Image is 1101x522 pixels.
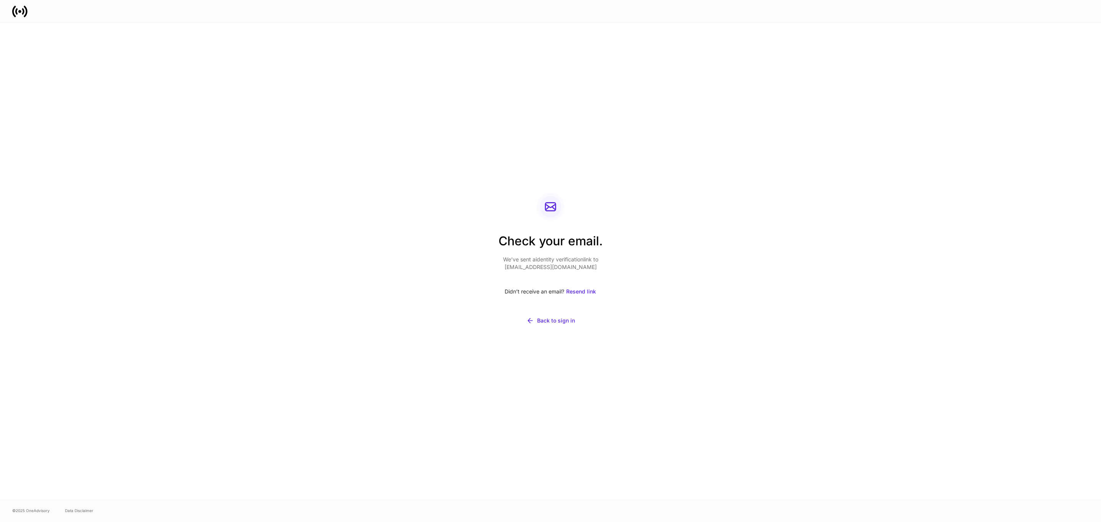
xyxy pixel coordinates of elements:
a: Data Disclaimer [65,507,93,514]
button: Back to sign in [499,312,603,329]
p: We’ve sent a identity verification link to [EMAIL_ADDRESS][DOMAIN_NAME] [499,256,603,271]
h2: Check your email. [499,233,603,256]
button: Resend link [566,283,596,300]
span: © 2025 OneAdvisory [12,507,50,514]
div: Back to sign in [537,317,575,324]
div: Resend link [566,288,596,295]
div: Didn’t receive an email? [499,283,603,300]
